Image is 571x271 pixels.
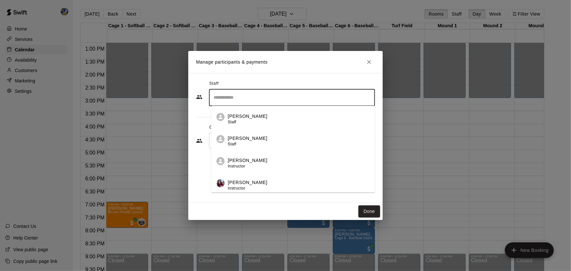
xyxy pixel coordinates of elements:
span: Customers [209,122,231,133]
span: Staff [228,142,236,146]
div: Dennis Ramirez [216,135,225,143]
button: Done [358,205,380,217]
div: Marc Iadanza [216,157,225,165]
div: Start typing to search customers... [209,133,375,149]
span: Staff [228,120,236,124]
img: Amber Rivas [216,179,225,187]
span: Instructor [228,164,245,168]
span: Staff [209,79,219,89]
div: Search staff [209,89,375,106]
button: Close [363,56,375,68]
p: [PERSON_NAME] [228,179,267,186]
p: [PERSON_NAME] [228,157,267,164]
span: Instructor [228,186,245,191]
p: Manage participants & payments [196,59,268,66]
p: [PERSON_NAME] [228,135,267,142]
p: [PERSON_NAME] [228,113,267,120]
svg: Customers [196,138,203,144]
svg: Staff [196,94,203,100]
div: Alex Margules [216,113,225,121]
